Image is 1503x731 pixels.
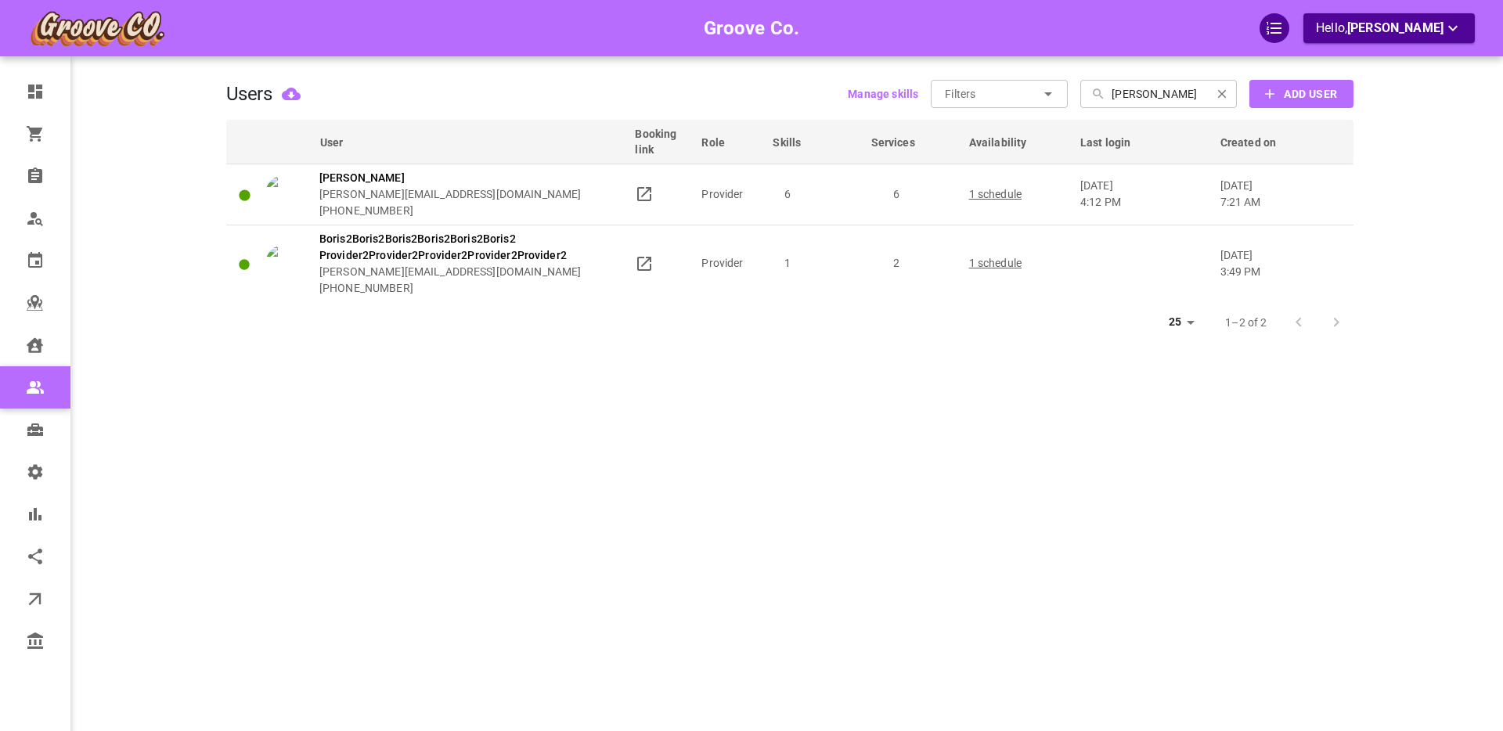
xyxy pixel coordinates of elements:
p: 1 [745,255,829,272]
img: company-logo [28,9,166,48]
p: 6 [854,186,938,203]
p: [DATE] [1220,178,1339,211]
button: Hello,[PERSON_NAME] [1303,13,1475,43]
span: Services [871,135,935,150]
b: Manage skills [848,88,918,100]
p: 1 schedule [969,186,1066,203]
p: Provider [701,186,759,203]
div: QuickStart Guide [1260,13,1289,43]
p: 6 [745,186,829,203]
p: 2 [854,255,938,272]
p: Provider [701,255,759,272]
th: Booking link [628,120,694,164]
p: 4:12 pm [1080,194,1206,211]
p: [PHONE_NUMBER] [319,280,622,297]
svg: Active [238,189,251,202]
span: Availability [969,135,1047,150]
span: Add User [1284,85,1337,104]
span: User [265,135,364,150]
a: Manage skills [848,86,918,102]
p: [PERSON_NAME][EMAIL_ADDRESS][DOMAIN_NAME] [319,264,622,280]
p: 1 schedule [969,255,1066,272]
p: [PERSON_NAME][EMAIL_ADDRESS][DOMAIN_NAME] [319,186,581,203]
img: User [265,175,305,214]
div: 25 [1162,311,1200,333]
p: Boris2Boris2Boris2Boris2Boris2Boris2 Provider2Provider2Provider2Provider2Provider2 [319,231,622,264]
svg: Active [238,258,251,272]
p: [PERSON_NAME] [319,170,581,186]
h6: Groove Co. [704,13,800,43]
p: 1–2 of 2 [1225,315,1267,330]
p: [DATE] [1220,247,1339,280]
p: 7:21 am [1220,194,1339,211]
p: [PHONE_NUMBER] [319,203,581,219]
svg: Export [282,85,301,103]
p: Hello, [1316,19,1462,38]
p: 3:49 pm [1220,264,1339,280]
span: Last login [1080,135,1152,150]
span: Role [701,135,745,150]
span: [PERSON_NAME] [1347,20,1444,35]
h1: Users [226,83,272,105]
span: Skills [773,135,821,150]
p: [DATE] [1080,178,1206,211]
img: User [265,244,305,283]
button: Add User [1249,80,1353,108]
span: Created on [1220,135,1297,150]
input: Search [1112,80,1205,108]
button: clear [1211,83,1233,105]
